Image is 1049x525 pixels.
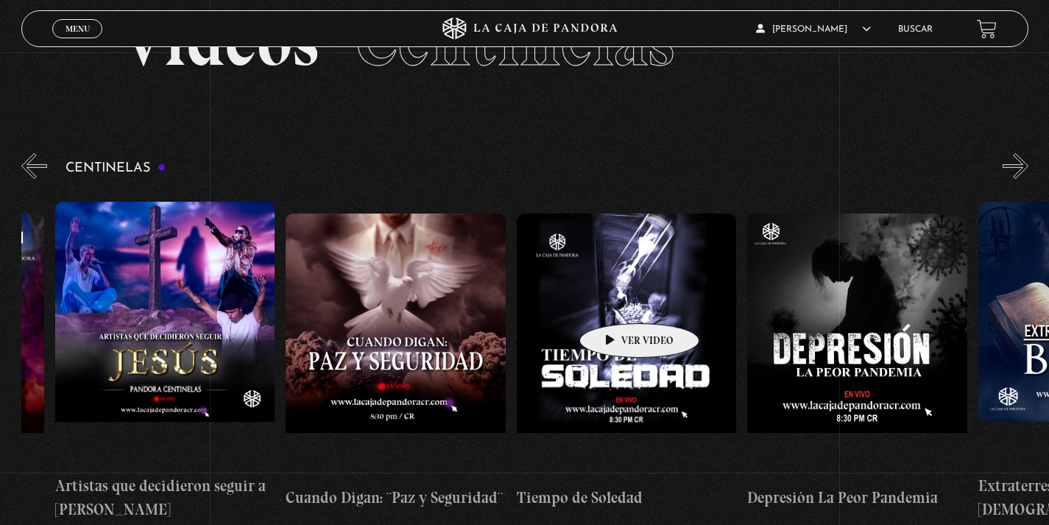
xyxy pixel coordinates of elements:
[66,161,166,175] h3: Centinelas
[21,153,47,179] button: Previous
[66,24,90,33] span: Menu
[756,25,871,34] span: [PERSON_NAME]
[517,486,737,510] h4: Tiempo de Soledad
[1003,153,1028,179] button: Next
[60,37,95,47] span: Cerrar
[121,7,927,77] h2: Videos
[286,486,506,510] h4: Cuando Digan: ¨Paz y Seguridad¨
[55,474,275,521] h4: Artistas que decidieron seguir a [PERSON_NAME]
[977,19,997,39] a: View your shopping cart
[747,486,967,510] h4: Depresión La Peor Pandemia
[898,25,933,34] a: Buscar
